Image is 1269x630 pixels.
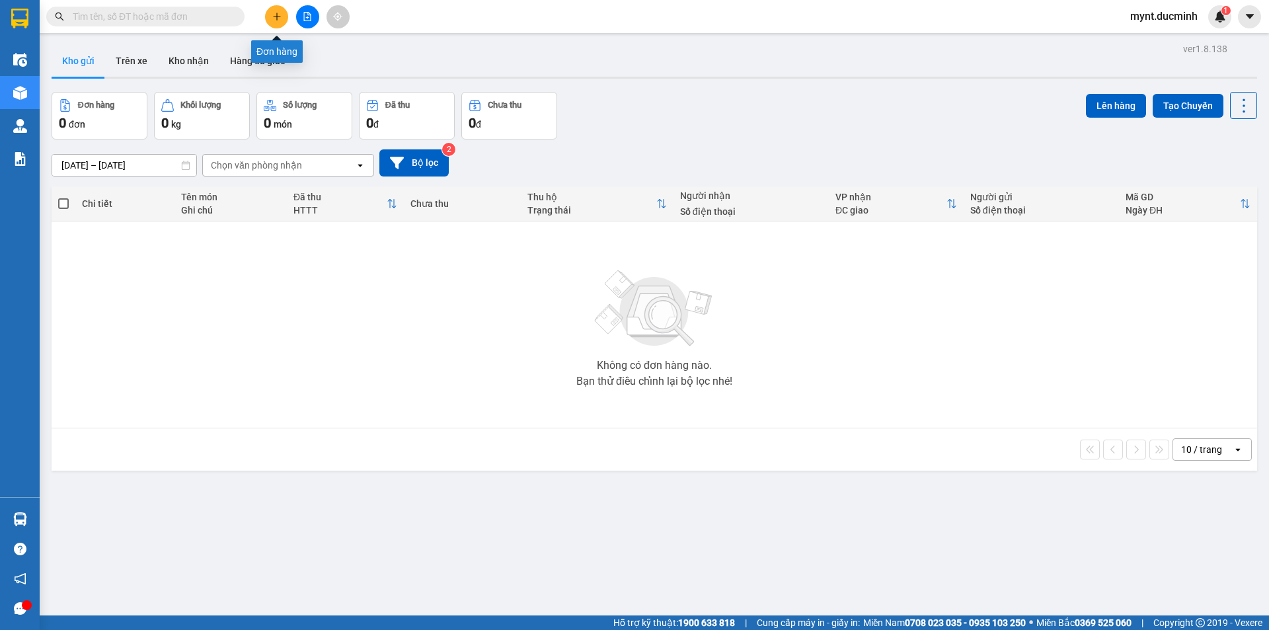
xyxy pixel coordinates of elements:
[835,205,946,216] div: ĐC giao
[105,45,158,77] button: Trên xe
[1126,192,1240,202] div: Mã GD
[359,92,455,139] button: Đã thu0đ
[69,119,85,130] span: đơn
[588,262,720,355] img: svg+xml;base64,PHN2ZyBjbGFzcz0ibGlzdC1wbHVnX19zdmciIHhtbG5zPSJodHRwOi8vd3d3LnczLm9yZy8yMDAwL3N2Zy...
[1086,94,1146,118] button: Lên hàng
[1196,618,1205,627] span: copyright
[256,92,352,139] button: Số lượng0món
[521,186,673,221] th: Toggle SortBy
[527,205,656,216] div: Trạng thái
[13,152,27,166] img: solution-icon
[211,159,302,172] div: Chọn văn phòng nhận
[597,360,712,371] div: Không có đơn hàng nào.
[287,186,404,221] th: Toggle SortBy
[296,5,319,28] button: file-add
[333,12,342,21] span: aim
[1036,615,1132,630] span: Miền Bắc
[835,192,946,202] div: VP nhận
[272,12,282,21] span: plus
[14,572,26,585] span: notification
[469,115,476,131] span: 0
[1029,620,1033,625] span: ⚪️
[13,512,27,526] img: warehouse-icon
[293,205,387,216] div: HTTT
[158,45,219,77] button: Kho nhận
[366,115,373,131] span: 0
[327,5,350,28] button: aim
[59,115,66,131] span: 0
[219,45,296,77] button: Hàng đã giao
[264,115,271,131] span: 0
[13,119,27,133] img: warehouse-icon
[970,192,1112,202] div: Người gửi
[527,192,656,202] div: Thu hộ
[970,205,1112,216] div: Số điện thoại
[1183,42,1227,56] div: ver 1.8.138
[161,115,169,131] span: 0
[461,92,557,139] button: Chưa thu0đ
[13,53,27,67] img: warehouse-icon
[1221,6,1231,15] sup: 1
[73,9,229,24] input: Tìm tên, số ĐT hoặc mã đơn
[863,615,1026,630] span: Miền Nam
[373,119,379,130] span: đ
[82,198,168,209] div: Chi tiết
[385,100,410,110] div: Đã thu
[1223,6,1228,15] span: 1
[154,92,250,139] button: Khối lượng0kg
[181,192,280,202] div: Tên món
[680,206,822,217] div: Số điện thoại
[181,205,280,216] div: Ghi chú
[355,160,365,171] svg: open
[1244,11,1256,22] span: caret-down
[283,100,317,110] div: Số lượng
[14,543,26,555] span: question-circle
[180,100,221,110] div: Khối lượng
[52,92,147,139] button: Đơn hàng0đơn
[410,198,514,209] div: Chưa thu
[1214,11,1226,22] img: icon-new-feature
[1075,617,1132,628] strong: 0369 525 060
[757,615,860,630] span: Cung cấp máy in - giấy in:
[1153,94,1223,118] button: Tạo Chuyến
[1181,443,1222,456] div: 10 / trang
[11,9,28,28] img: logo-vxr
[55,12,64,21] span: search
[1119,186,1257,221] th: Toggle SortBy
[14,602,26,615] span: message
[303,12,312,21] span: file-add
[265,5,288,28] button: plus
[613,615,735,630] span: Hỗ trợ kỹ thuật:
[680,190,822,201] div: Người nhận
[1120,8,1208,24] span: mynt.ducminh
[1238,5,1261,28] button: caret-down
[379,149,449,177] button: Bộ lọc
[829,186,964,221] th: Toggle SortBy
[442,143,455,156] sup: 2
[251,40,303,63] div: Đơn hàng
[13,86,27,100] img: warehouse-icon
[171,119,181,130] span: kg
[293,192,387,202] div: Đã thu
[488,100,521,110] div: Chưa thu
[476,119,481,130] span: đ
[52,155,196,176] input: Select a date range.
[678,617,735,628] strong: 1900 633 818
[78,100,114,110] div: Đơn hàng
[1233,444,1243,455] svg: open
[1141,615,1143,630] span: |
[52,45,105,77] button: Kho gửi
[1126,205,1240,216] div: Ngày ĐH
[274,119,292,130] span: món
[576,376,732,387] div: Bạn thử điều chỉnh lại bộ lọc nhé!
[745,615,747,630] span: |
[905,617,1026,628] strong: 0708 023 035 - 0935 103 250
